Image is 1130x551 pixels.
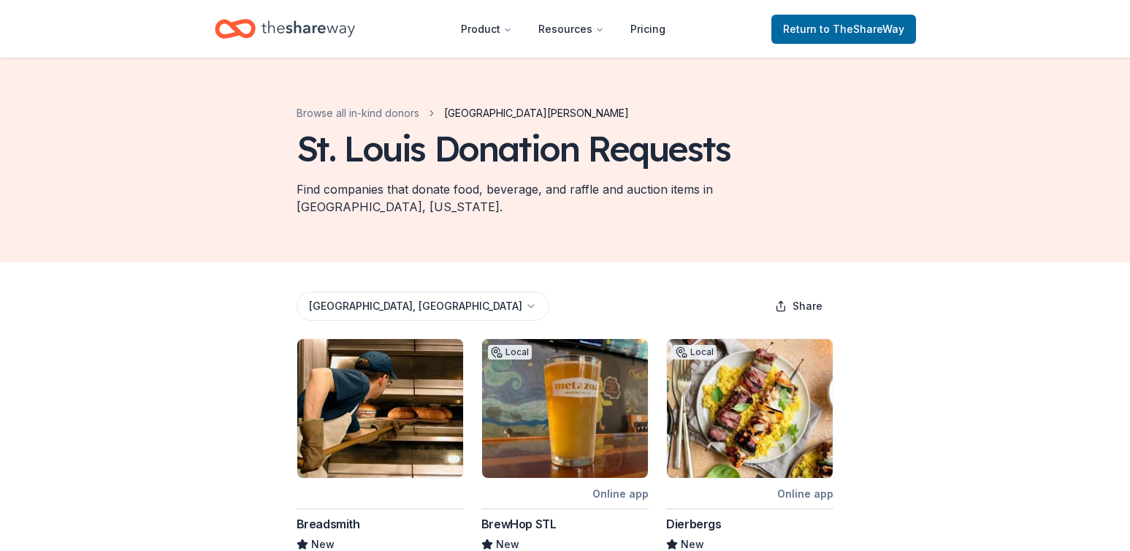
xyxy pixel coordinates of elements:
[763,292,834,321] button: Share
[488,345,532,360] div: Local
[297,128,730,169] div: St. Louis Donation Requests
[444,104,629,122] span: [GEOGRAPHIC_DATA][PERSON_NAME]
[297,339,463,478] img: Image for Breadsmith
[482,339,648,478] img: Image for BrewHop STL
[215,12,355,46] a: Home
[527,15,616,44] button: Resources
[673,345,717,360] div: Local
[667,339,833,478] img: Image for Dierbergs
[777,484,833,503] div: Online app
[449,15,524,44] button: Product
[481,515,557,533] div: BrewHop STL
[297,104,629,122] nav: breadcrumb
[666,515,721,533] div: Dierbergs
[297,515,360,533] div: Breadsmith
[449,12,677,46] nav: Main
[793,297,822,315] span: Share
[820,23,904,35] span: to TheShareWay
[592,484,649,503] div: Online app
[297,104,419,122] a: Browse all in-kind donors
[297,180,834,216] div: Find companies that donate food, beverage, and raffle and auction items in [GEOGRAPHIC_DATA], [US...
[619,15,677,44] a: Pricing
[771,15,916,44] a: Returnto TheShareWay
[783,20,904,38] span: Return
